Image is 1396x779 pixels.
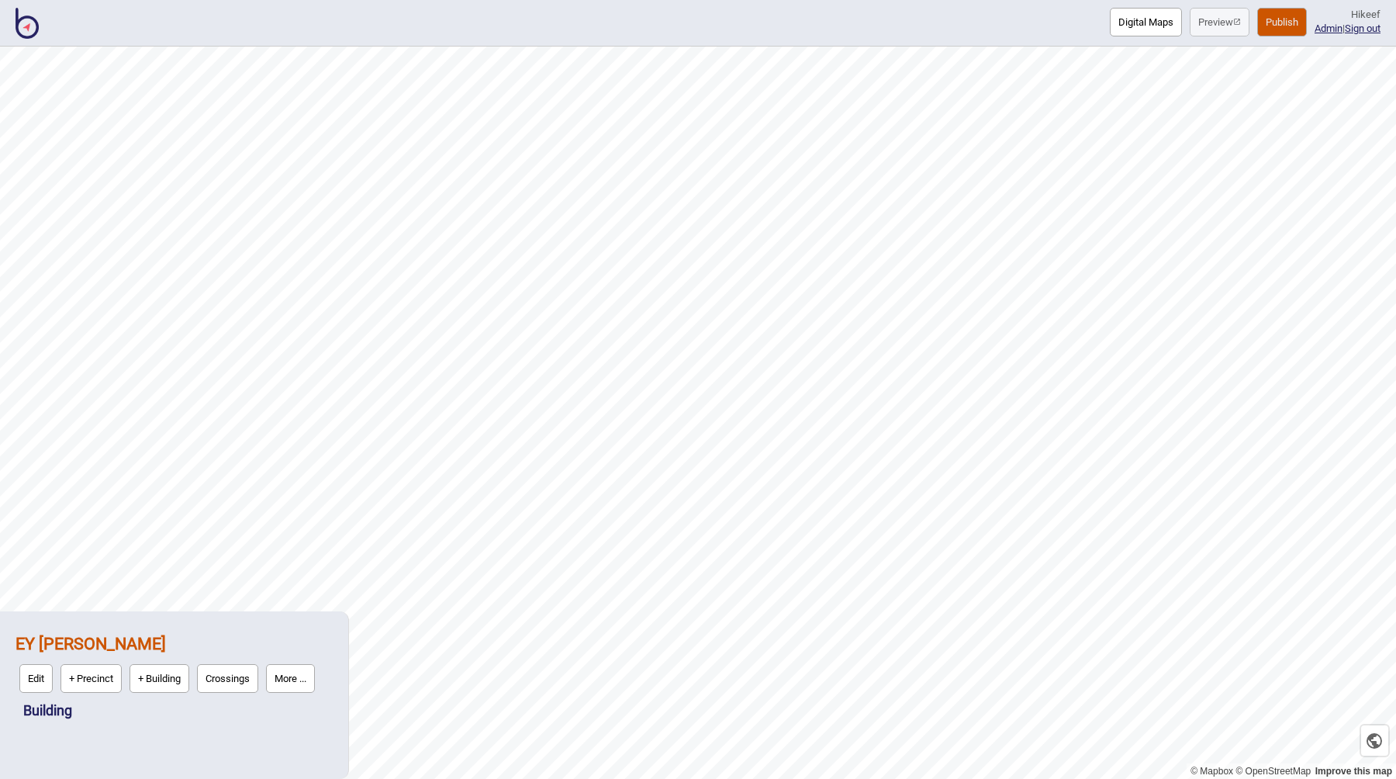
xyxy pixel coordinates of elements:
a: EY [PERSON_NAME] [16,634,166,653]
a: Edit [16,660,57,697]
a: Building [23,702,72,718]
a: OpenStreetMap [1235,766,1311,777]
a: More ... [262,660,319,697]
a: Map feedback [1315,766,1392,777]
button: Crossings [197,664,258,693]
button: + Precinct [60,664,122,693]
button: Preview [1190,8,1249,36]
button: + Building [130,664,189,693]
span: | [1315,23,1345,34]
a: Crossings [193,660,262,697]
img: BindiMaps CMS [16,8,39,39]
button: Sign out [1345,23,1380,34]
button: Digital Maps [1110,8,1182,36]
button: Edit [19,664,53,693]
img: preview [1233,18,1241,26]
a: Previewpreview [1190,8,1249,36]
a: Mapbox [1190,766,1233,777]
a: Admin [1315,23,1342,34]
div: Hi keef [1315,8,1380,22]
div: EY Sydney BindiWeb [16,627,333,697]
button: More ... [266,664,315,693]
button: Publish [1257,8,1307,36]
